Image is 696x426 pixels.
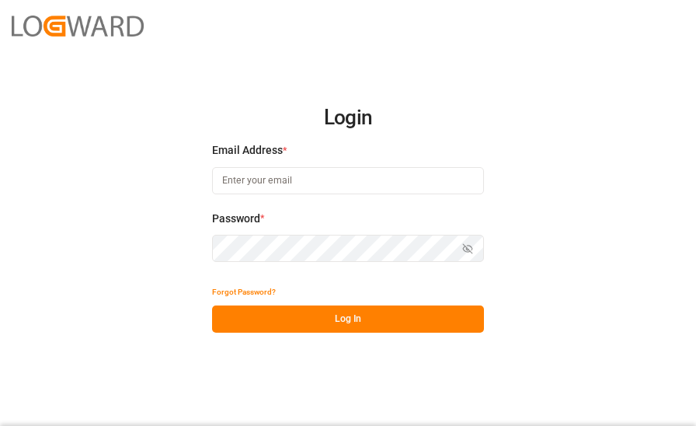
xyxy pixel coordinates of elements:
button: Log In [212,306,484,333]
span: Password [212,211,260,227]
span: Email Address [212,142,283,159]
input: Enter your email [212,167,484,194]
h2: Login [212,93,484,143]
button: Forgot Password? [212,278,276,306]
img: Logward_new_orange.png [12,16,144,37]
